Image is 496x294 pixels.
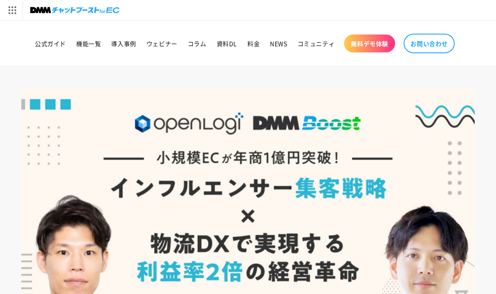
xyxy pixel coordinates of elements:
[298,40,335,47] span: コミュニティ
[212,35,242,52] a: 資料DL
[188,40,206,47] span: コラム
[265,35,292,52] a: NEWS
[217,40,237,47] span: 資料DL
[71,35,106,52] a: 機能一覧
[1,1,23,19] img: サービス
[111,40,136,47] span: 導入事例
[30,4,120,16] img: チャットブーストforEC
[106,35,141,52] a: 導入事例
[247,40,260,47] span: 料金
[35,40,66,47] span: 公式ガイド
[410,40,448,47] span: お問い合わせ
[76,40,101,47] span: 機能一覧
[292,35,340,52] a: コミュニティ
[183,35,212,52] a: コラム
[351,40,388,47] span: 無料デモ体験
[270,40,287,47] span: NEWS
[141,35,183,52] a: ウェビナー
[404,34,455,53] a: お問い合わせ
[344,35,395,52] a: 無料デモ体験
[30,35,71,52] a: 公式ガイド
[146,40,178,47] span: ウェビナー
[242,35,265,52] a: 料金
